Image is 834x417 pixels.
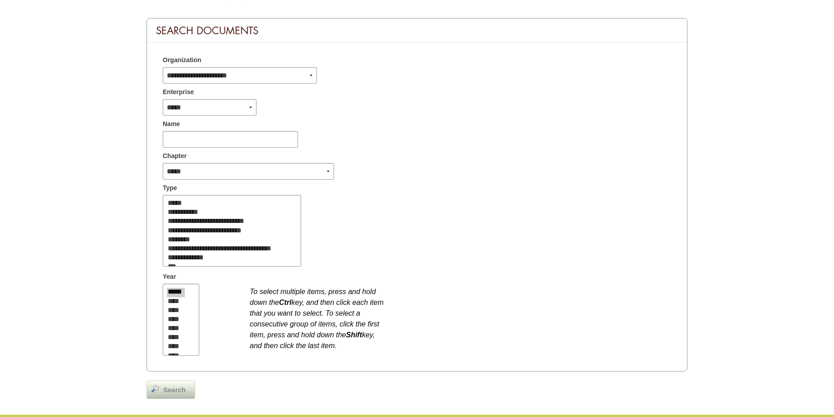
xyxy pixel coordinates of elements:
span: Chapter [163,151,187,161]
span: Organization [163,55,202,65]
span: Name [163,119,180,129]
span: Year [163,272,176,281]
span: Enterprise [163,87,194,97]
div: To select multiple items, press and hold down the key, and then click each item that you want to ... [250,282,385,351]
span: Search [159,385,190,395]
span: Type [163,183,177,193]
div: Search Documents [147,18,687,43]
b: Ctrl [279,299,292,306]
b: Shift [346,331,362,339]
a: Search [147,381,195,399]
img: magnifier.png [151,385,159,392]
